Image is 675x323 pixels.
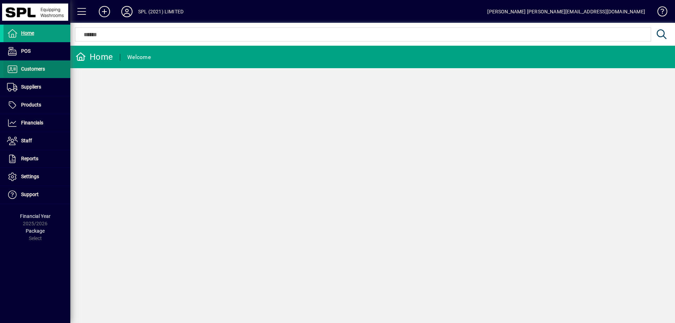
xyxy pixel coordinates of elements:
a: Financials [4,114,70,132]
span: Customers [21,66,45,72]
a: Reports [4,150,70,168]
span: Reports [21,156,38,161]
span: Home [21,30,34,36]
a: Support [4,186,70,204]
span: Settings [21,174,39,179]
a: Settings [4,168,70,186]
span: Financials [21,120,43,125]
div: [PERSON_NAME] [PERSON_NAME][EMAIL_ADDRESS][DOMAIN_NAME] [487,6,645,17]
button: Profile [116,5,138,18]
a: Suppliers [4,78,70,96]
span: Support [21,192,39,197]
span: Financial Year [20,213,51,219]
a: Customers [4,60,70,78]
div: Home [76,51,113,63]
span: Suppliers [21,84,41,90]
span: POS [21,48,31,54]
div: Welcome [127,52,151,63]
span: Staff [21,138,32,143]
a: Knowledge Base [652,1,666,24]
a: POS [4,43,70,60]
a: Products [4,96,70,114]
span: Products [21,102,41,108]
button: Add [93,5,116,18]
a: Staff [4,132,70,150]
div: SPL (2021) LIMITED [138,6,184,17]
span: Package [26,228,45,234]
